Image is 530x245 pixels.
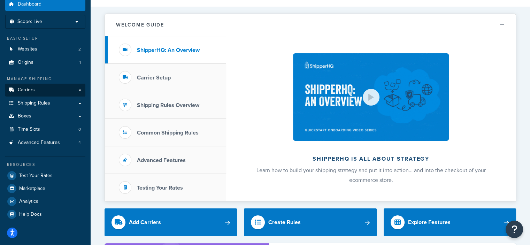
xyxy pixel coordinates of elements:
[18,100,50,106] span: Shipping Rules
[137,157,186,163] h3: Advanced Features
[78,140,81,146] span: 4
[5,182,85,195] a: Marketplace
[5,136,85,149] a: Advanced Features4
[137,102,199,108] h3: Shipping Rules Overview
[5,76,85,82] div: Manage Shipping
[116,22,164,28] h2: Welcome Guide
[18,87,35,93] span: Carriers
[19,173,53,179] span: Test Your Rates
[137,75,171,81] h3: Carrier Setup
[18,1,41,7] span: Dashboard
[5,123,85,136] li: Time Slots
[5,43,85,56] li: Websites
[293,53,448,141] img: ShipperHQ is all about strategy
[105,208,237,236] a: Add Carriers
[5,136,85,149] li: Advanced Features
[105,14,516,36] button: Welcome Guide
[18,113,31,119] span: Boxes
[5,97,85,110] a: Shipping Rules
[5,36,85,41] div: Basic Setup
[78,46,81,52] span: 2
[5,195,85,208] a: Analytics
[137,47,200,53] h3: ShipperHQ: An Overview
[5,43,85,56] a: Websites2
[245,156,497,162] h2: ShipperHQ is all about strategy
[18,140,60,146] span: Advanced Features
[5,84,85,97] a: Carriers
[18,46,37,52] span: Websites
[5,169,85,182] a: Test Your Rates
[137,185,183,191] h3: Testing Your Rates
[384,208,516,236] a: Explore Features
[5,208,85,221] a: Help Docs
[79,60,81,66] span: 1
[5,123,85,136] a: Time Slots0
[19,199,38,205] span: Analytics
[19,186,45,192] span: Marketplace
[268,217,301,227] div: Create Rules
[129,217,161,227] div: Add Carriers
[17,19,42,25] span: Scope: Live
[506,221,523,238] button: Open Resource Center
[18,127,40,132] span: Time Slots
[19,212,42,217] span: Help Docs
[78,127,81,132] span: 0
[256,166,486,184] span: Learn how to build your shipping strategy and put it into action… and into the checkout of your e...
[18,60,33,66] span: Origins
[244,208,376,236] a: Create Rules
[5,56,85,69] li: Origins
[408,217,451,227] div: Explore Features
[137,130,199,136] h3: Common Shipping Rules
[5,162,85,168] div: Resources
[5,110,85,123] a: Boxes
[5,56,85,69] a: Origins1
